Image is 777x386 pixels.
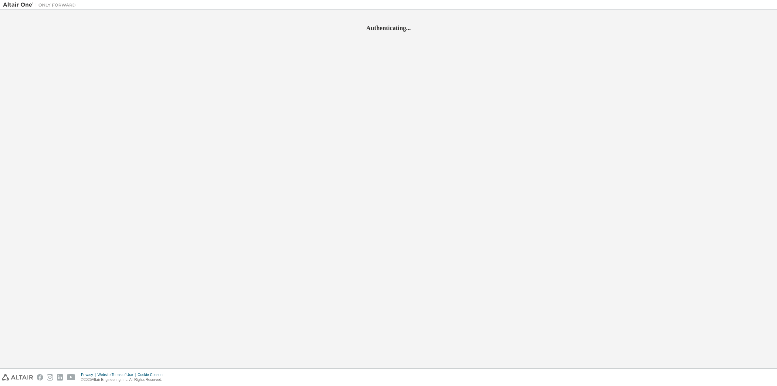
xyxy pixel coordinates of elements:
[37,374,43,381] img: facebook.svg
[97,372,137,377] div: Website Terms of Use
[57,374,63,381] img: linkedin.svg
[137,372,167,377] div: Cookie Consent
[2,374,33,381] img: altair_logo.svg
[67,374,76,381] img: youtube.svg
[47,374,53,381] img: instagram.svg
[81,372,97,377] div: Privacy
[3,24,774,32] h2: Authenticating...
[81,377,167,382] p: © 2025 Altair Engineering, Inc. All Rights Reserved.
[3,2,79,8] img: Altair One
